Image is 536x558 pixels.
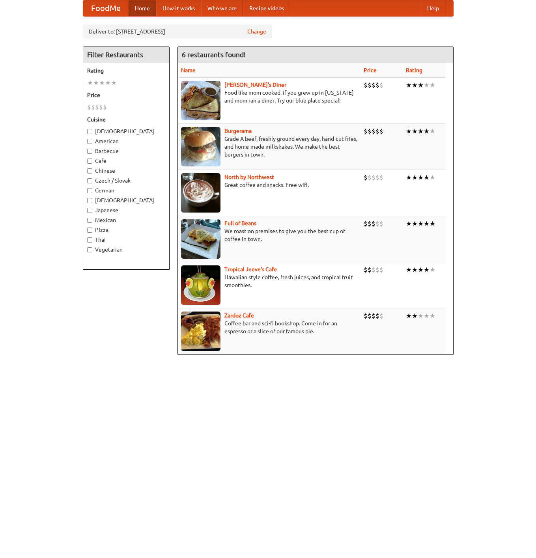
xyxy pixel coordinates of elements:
[418,81,424,90] li: ★
[87,218,92,223] input: Mexican
[430,81,435,90] li: ★
[129,0,156,16] a: Home
[406,173,412,182] li: ★
[412,219,418,228] li: ★
[406,81,412,90] li: ★
[87,187,165,194] label: German
[368,219,372,228] li: $
[372,312,375,320] li: $
[87,177,165,185] label: Czech / Slovak
[87,188,92,193] input: German
[87,103,91,112] li: $
[418,265,424,274] li: ★
[181,265,220,305] img: jeeves.jpg
[372,173,375,182] li: $
[87,147,165,155] label: Barbecue
[95,103,99,112] li: $
[224,128,252,134] b: Burgerama
[368,265,372,274] li: $
[430,312,435,320] li: ★
[87,127,165,135] label: [DEMOGRAPHIC_DATA]
[181,135,357,159] p: Grade A beef, freshly ground every day, hand-cut fries, and home-made milkshakes. We make the bes...
[368,127,372,136] li: $
[224,312,254,319] b: Zardoz Cafe
[87,139,92,144] input: American
[181,173,220,213] img: north.jpg
[375,127,379,136] li: $
[224,82,286,88] a: [PERSON_NAME]'s Diner
[379,81,383,90] li: $
[87,236,165,244] label: Thai
[87,67,165,75] h5: Rating
[243,0,290,16] a: Recipe videos
[87,226,165,234] label: Pizza
[181,227,357,243] p: We roast on premises to give you the best cup of coffee in town.
[379,127,383,136] li: $
[181,319,357,335] p: Coffee bar and sci-fi bookshop. Come in for an espresso or a slice of our famous pie.
[379,265,383,274] li: $
[424,127,430,136] li: ★
[364,265,368,274] li: $
[93,78,99,87] li: ★
[364,67,377,73] a: Price
[99,103,103,112] li: $
[375,265,379,274] li: $
[364,127,368,136] li: $
[406,265,412,274] li: ★
[83,47,169,63] h4: Filter Restaurants
[412,173,418,182] li: ★
[372,265,375,274] li: $
[99,78,105,87] li: ★
[181,273,357,289] p: Hawaiian style coffee, fresh juices, and tropical fruit smoothies.
[412,265,418,274] li: ★
[91,103,95,112] li: $
[181,89,357,105] p: Food like mom cooked, if you grew up in [US_STATE] and mom ran a diner. Try our blue plate special!
[224,266,277,272] b: Tropical Jeeve's Cafe
[418,219,424,228] li: ★
[379,173,383,182] li: $
[87,168,92,174] input: Chinese
[87,137,165,145] label: American
[430,173,435,182] li: ★
[87,216,165,224] label: Mexican
[87,159,92,164] input: Cafe
[430,219,435,228] li: ★
[87,208,92,213] input: Japanese
[156,0,201,16] a: How it works
[87,149,92,154] input: Barbecue
[379,219,383,228] li: $
[87,206,165,214] label: Japanese
[368,173,372,182] li: $
[424,173,430,182] li: ★
[103,103,107,112] li: $
[375,81,379,90] li: $
[430,127,435,136] li: ★
[224,220,256,226] a: Full of Beans
[412,81,418,90] li: ★
[430,265,435,274] li: ★
[375,312,379,320] li: $
[421,0,445,16] a: Help
[406,312,412,320] li: ★
[418,173,424,182] li: ★
[87,167,165,175] label: Chinese
[83,24,272,39] div: Deliver to: [STREET_ADDRESS]
[87,129,92,134] input: [DEMOGRAPHIC_DATA]
[375,173,379,182] li: $
[181,181,357,189] p: Great coffee and snacks. Free wifi.
[424,265,430,274] li: ★
[364,219,368,228] li: $
[372,127,375,136] li: $
[87,228,92,233] input: Pizza
[87,157,165,165] label: Cafe
[87,91,165,99] h5: Price
[87,246,165,254] label: Vegetarian
[379,312,383,320] li: $
[181,312,220,351] img: zardoz.jpg
[412,127,418,136] li: ★
[406,219,412,228] li: ★
[406,67,422,73] a: Rating
[111,78,117,87] li: ★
